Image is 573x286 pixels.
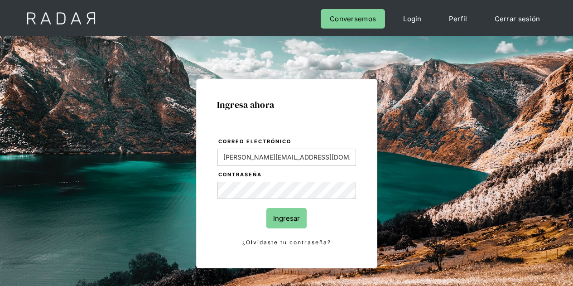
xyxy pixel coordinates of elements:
input: bruce@wayne.com [217,149,356,166]
form: Login Form [217,137,356,247]
label: Contraseña [218,170,356,179]
a: Conversemos [321,9,385,29]
a: ¿Olvidaste tu contraseña? [217,238,356,247]
a: Cerrar sesión [486,9,549,29]
label: Correo electrónico [218,137,356,146]
h1: Ingresa ahora [217,100,356,110]
a: Perfil [440,9,477,29]
a: Login [394,9,431,29]
input: Ingresar [266,208,307,228]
